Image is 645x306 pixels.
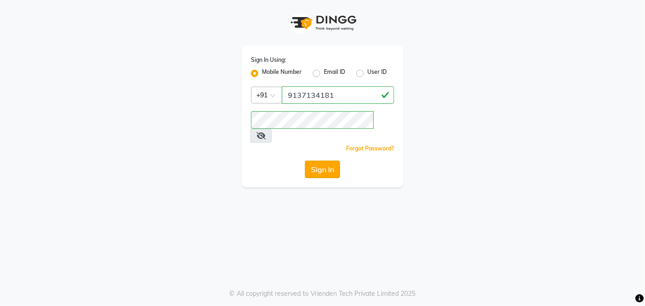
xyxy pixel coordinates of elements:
[251,56,286,64] label: Sign In Using:
[251,111,374,129] input: Username
[305,161,340,178] button: Sign In
[286,9,359,36] img: logo1.svg
[324,68,345,79] label: Email ID
[346,145,394,152] a: Forgot Password?
[367,68,387,79] label: User ID
[262,68,302,79] label: Mobile Number
[282,86,394,104] input: Username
